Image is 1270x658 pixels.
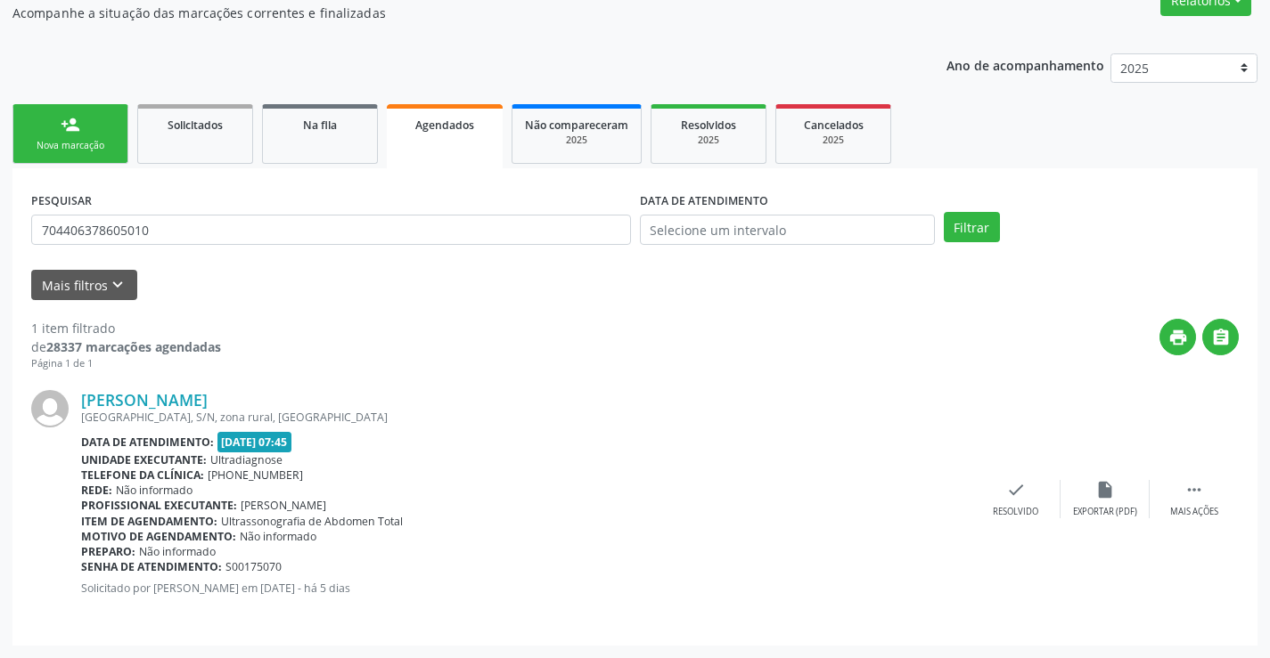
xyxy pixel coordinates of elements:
[81,467,204,483] b: Telefone da clínica:
[116,483,193,498] span: Não informado
[81,498,237,513] b: Profissional executante:
[640,215,935,245] input: Selecione um intervalo
[241,498,326,513] span: [PERSON_NAME]
[31,270,137,301] button: Mais filtroskeyboard_arrow_down
[81,581,971,596] p: Solicitado por [PERSON_NAME] em [DATE] - há 5 dias
[525,118,628,133] span: Não compareceram
[168,118,223,133] span: Solicitados
[217,432,292,452] span: [DATE] 07:45
[1168,328,1188,347] i: print
[46,338,221,355] strong: 28337 marcações agendadas
[208,467,303,483] span: [PHONE_NUMBER]
[31,187,92,215] label: PESQUISAR
[31,356,221,371] div: Página 1 de 1
[31,319,221,337] div: 1 item filtrado
[31,337,221,356] div: de
[1170,506,1218,518] div: Mais ações
[225,559,282,574] span: S00175070
[81,544,135,559] b: Preparo:
[1159,319,1196,355] button: print
[1073,506,1137,518] div: Exportar (PDF)
[525,134,628,147] div: 2025
[31,215,631,245] input: Nome, CNS
[1184,480,1204,500] i: 
[1095,480,1115,500] i: insert_drive_file
[1202,319,1239,355] button: 
[81,529,236,544] b: Motivo de agendamento:
[81,483,112,498] b: Rede:
[1211,328,1231,347] i: 
[789,134,878,147] div: 2025
[81,435,214,450] b: Data de atendimento:
[303,118,337,133] span: Na fila
[81,452,207,467] b: Unidade executante:
[664,134,753,147] div: 2025
[415,118,474,133] span: Agendados
[81,390,208,410] a: [PERSON_NAME]
[81,410,971,425] div: [GEOGRAPHIC_DATA], S/N, zona rural, [GEOGRAPHIC_DATA]
[946,53,1104,76] p: Ano de acompanhamento
[210,452,283,467] span: Ultradiagnose
[681,118,736,133] span: Resolvidos
[12,4,884,22] p: Acompanhe a situação das marcações correntes e finalizadas
[61,115,80,134] div: person_add
[31,390,69,427] img: img
[81,514,217,529] b: Item de agendamento:
[944,212,1000,242] button: Filtrar
[993,506,1038,518] div: Resolvido
[804,118,864,133] span: Cancelados
[81,559,222,574] b: Senha de atendimento:
[640,187,768,215] label: DATA DE ATENDIMENTO
[221,514,403,529] span: Ultrassonografia de Abdomen Total
[108,275,127,295] i: keyboard_arrow_down
[26,139,115,152] div: Nova marcação
[139,544,216,559] span: Não informado
[1006,480,1026,500] i: check
[240,529,316,544] span: Não informado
